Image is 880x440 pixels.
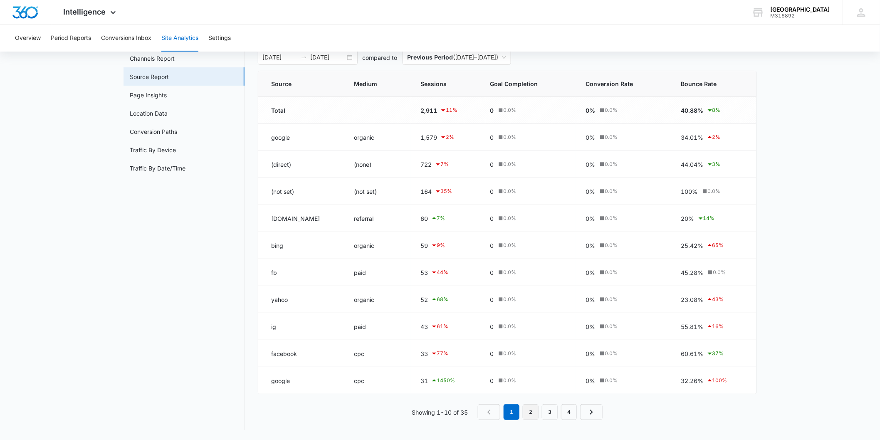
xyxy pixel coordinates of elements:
div: 31 [420,376,470,386]
div: 1,579 [420,132,470,142]
span: to [301,54,307,61]
div: 2 % [440,132,454,142]
div: 8 % [707,105,721,115]
a: Traffic By Device [130,146,176,154]
div: 44 % [431,267,448,277]
div: 0.0 % [497,133,517,141]
div: 0 [490,160,566,169]
div: 0 [490,214,566,223]
div: 0 [490,241,566,250]
a: Page 3 [542,404,558,420]
span: Bounce Rate [681,79,731,88]
div: 52 [420,294,470,304]
a: Location Data [130,109,168,118]
div: 61 % [431,321,448,331]
td: paid [344,313,410,340]
div: 722 [420,159,470,169]
p: Showing 1-10 of 35 [412,408,468,417]
div: 0.0 % [497,377,517,384]
div: 35 % [435,186,452,196]
div: 68 % [431,294,448,304]
div: 43 % [707,294,724,304]
div: account name [771,6,830,13]
span: Goal Completion [490,79,554,88]
div: 0.0 % [598,215,618,222]
div: 59 [420,240,470,250]
div: 0 [490,322,566,331]
td: (direct) [258,151,344,178]
div: 100% [681,187,743,196]
td: google [258,367,344,394]
div: 43 [420,321,470,331]
span: ( [DATE] – [DATE] ) [408,50,506,64]
div: 0% [586,322,661,331]
div: 0.0 % [497,350,517,357]
a: Source Report [130,72,169,81]
div: 2,911 [420,105,470,115]
div: 0.0 % [701,188,721,195]
div: 0% [586,376,661,385]
button: Conversions Inbox [101,25,151,52]
div: 0 [490,187,566,196]
button: Site Analytics [161,25,198,52]
div: 55.81% [681,321,743,331]
div: 0.0 % [598,188,618,195]
div: account id [771,13,830,19]
div: 25.42% [681,240,743,250]
div: 77 % [431,349,448,358]
div: 0 [490,268,566,277]
div: 60 [420,213,470,223]
td: organic [344,124,410,151]
td: (none) [344,151,410,178]
div: 0.0 % [497,106,517,114]
a: Page 2 [523,404,539,420]
div: 0.0 % [598,133,618,141]
div: 32.26% [681,376,743,386]
div: 0.0 % [598,377,618,384]
td: google [258,124,344,151]
div: 0.0 % [497,242,517,249]
span: swap-right [301,54,307,61]
div: 11 % [440,105,457,115]
nav: Pagination [478,404,603,420]
td: facebook [258,340,344,367]
a: Page Insights [130,91,167,99]
a: Page 4 [561,404,577,420]
div: 0.0 % [598,161,618,168]
div: 0 [490,295,566,304]
div: 0% [586,187,661,196]
div: 100 % [707,376,727,386]
span: Conversion Rate [586,79,649,88]
div: 0.0 % [497,269,517,276]
td: (not set) [344,178,410,205]
div: 44.04% [681,159,743,169]
span: Sessions [420,79,458,88]
span: Medium [354,79,388,88]
div: 0.0 % [598,242,618,249]
div: 23.08% [681,294,743,304]
div: 0% [586,214,661,223]
div: 0.0 % [497,296,517,303]
td: fb [258,259,344,286]
div: 0.0 % [497,161,517,168]
div: 0% [586,295,661,304]
div: 0.0 % [598,350,618,357]
div: 1450 % [431,376,455,386]
a: Channels Report [130,54,175,63]
div: 0% [586,349,661,358]
div: 0.0 % [598,269,618,276]
div: 0 [490,133,566,142]
div: 0% [586,160,661,169]
span: Source [272,79,322,88]
div: 0.0 % [497,323,517,330]
div: 3 % [707,159,721,169]
div: 60.61% [681,349,743,358]
div: 0% [586,241,661,250]
div: 0.0 % [497,188,517,195]
a: Next Page [580,404,603,420]
div: 20% [681,213,743,223]
div: 0% [586,106,661,115]
div: 40.88% [681,105,743,115]
div: 0.0 % [497,215,517,222]
td: [DOMAIN_NAME] [258,205,344,232]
